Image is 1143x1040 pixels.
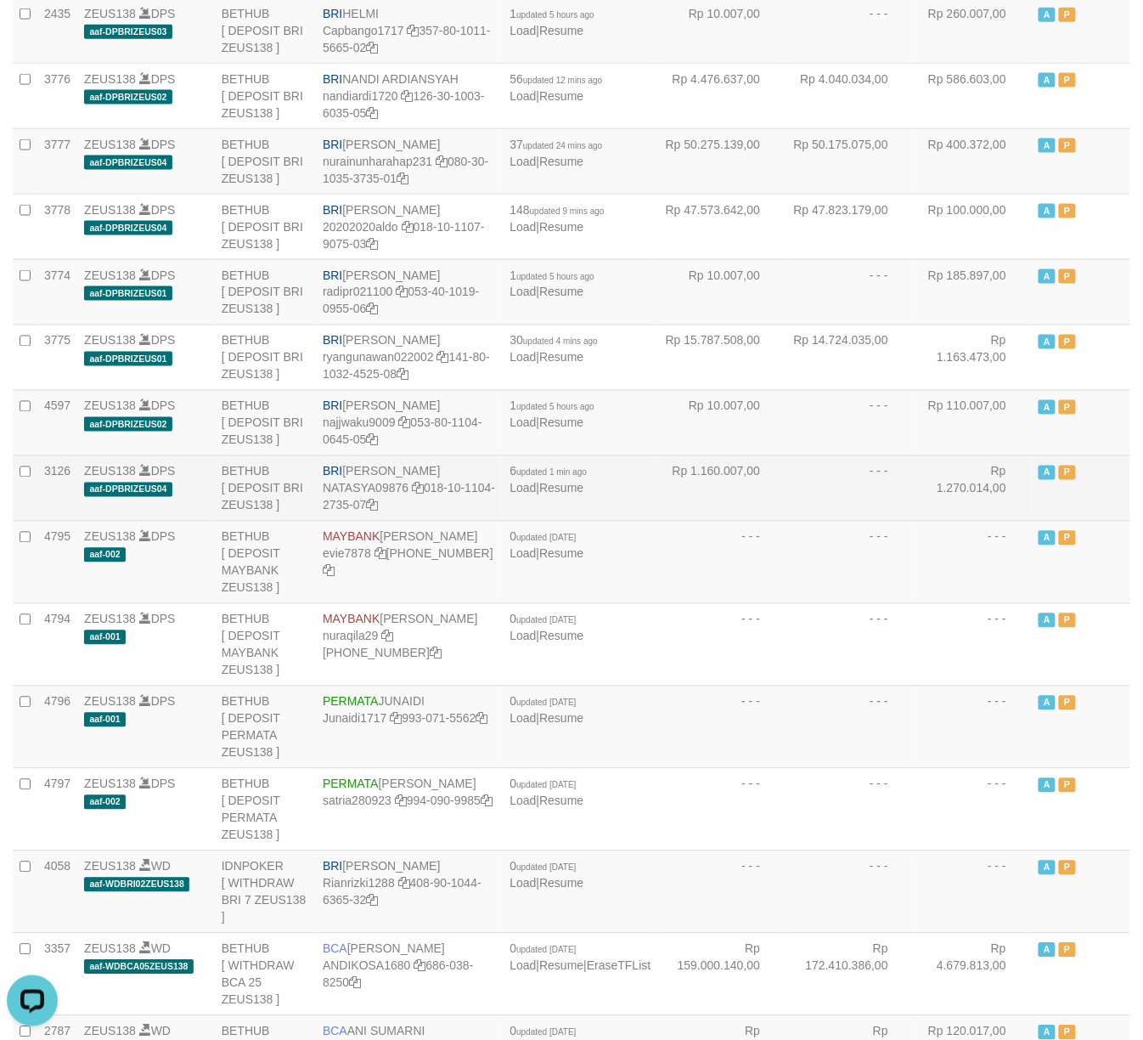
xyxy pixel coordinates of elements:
[84,530,136,544] a: ZEUS138
[658,686,786,768] td: - - -
[510,399,594,430] span: |
[914,455,1032,521] td: Rp 1.270.014,00
[316,63,503,128] td: NANDI ARDIANSYAH 126-30-1003-6035-05
[215,686,316,768] td: BETHUB [ DEPOSIT PERMATA ZEUS138 ]
[516,10,594,20] span: updated 5 hours ago
[510,155,536,168] a: Load
[1059,1026,1076,1040] span: Paused
[37,933,77,1015] td: 3357
[397,368,408,382] a: Copy 141801032452508 to clipboard
[785,63,914,128] td: Rp 4.040.034,00
[37,325,77,390] td: 3775
[1039,696,1056,710] span: Active
[785,128,914,194] td: Rp 50.175.075,00
[84,795,126,810] span: aaf-002
[215,455,316,521] td: BETHUB [ DEPOSIT BRI ZEUS138 ]
[516,468,587,478] span: updated 1 min ago
[510,1025,576,1038] span: 0
[1059,269,1076,284] span: Paused
[84,613,136,626] a: ZEUS138
[658,521,786,603] td: - - -
[1039,204,1056,218] span: Active
[84,417,172,432] span: aaf-DPBRIZEUS02
[1039,613,1056,628] span: Active
[914,521,1032,603] td: - - -
[84,713,126,727] span: aaf-001
[516,781,576,790] span: updated [DATE]
[323,777,379,791] span: PERMATA
[323,712,387,726] a: Junaidi1717
[510,942,576,956] span: 0
[785,768,914,851] td: - - -
[510,712,536,726] a: Load
[84,25,172,39] span: aaf-DPBRIZEUS03
[84,7,136,20] a: ZEUS138
[914,128,1032,194] td: Rp 400.372,00
[84,352,172,366] span: aaf-DPBRIZEUS01
[516,534,576,543] span: updated [DATE]
[516,946,576,955] span: updated [DATE]
[323,7,342,20] span: BRI
[398,877,410,890] a: Copy Rianrizki1288 to clipboard
[402,89,414,103] a: Copy nandiardi1720 to clipboard
[37,455,77,521] td: 3126
[516,698,576,708] span: updated [DATE]
[215,63,316,128] td: BETHUB [ DEPOSIT BRI ZEUS138 ]
[658,128,786,194] td: Rp 50.275.139,00
[914,63,1032,128] td: Rp 586.603,00
[539,155,583,168] a: Resume
[1039,335,1056,349] span: Active
[510,220,536,234] a: Load
[37,128,77,194] td: 3777
[914,686,1032,768] td: - - -
[84,483,172,497] span: aaf-DPBRIZEUS04
[323,1025,347,1038] span: BCA
[510,695,576,709] span: 0
[785,686,914,768] td: - - -
[77,63,215,128] td: DPS
[1059,531,1076,545] span: Paused
[77,851,215,933] td: WD
[84,942,136,956] a: ZEUS138
[510,530,583,561] span: |
[215,259,316,325] td: BETHUB [ DEPOSIT BRI ZEUS138 ]
[402,220,414,234] a: Copy 20202020aldo to clipboard
[658,194,786,259] td: Rp 47.573.642,00
[37,603,77,686] td: 4794
[215,768,316,851] td: BETHUB [ DEPOSIT PERMATA ZEUS138 ]
[510,860,576,873] span: 0
[1059,466,1076,480] span: Paused
[510,794,536,808] a: Load
[37,259,77,325] td: 3774
[523,76,602,85] span: updated 12 mins ago
[510,285,536,299] a: Load
[436,155,448,168] a: Copy nurainunharahap231 to clipboard
[84,138,136,151] a: ZEUS138
[77,933,215,1015] td: WD
[84,90,172,105] span: aaf-DPBRIZEUS02
[785,603,914,686] td: - - -
[523,141,602,150] span: updated 24 mins ago
[414,959,425,973] a: Copy ANDIKOSA1680 to clipboard
[77,521,215,603] td: DPS
[323,24,404,37] a: Capbango1717
[510,482,536,495] a: Load
[510,860,583,890] span: |
[349,976,361,990] a: Copy 6860388250 to clipboard
[914,768,1032,851] td: - - -
[539,416,583,430] a: Resume
[481,794,493,808] a: Copy 9940909985 to clipboard
[539,959,583,973] a: Resume
[323,138,342,151] span: BRI
[510,72,602,86] span: 56
[914,933,1032,1015] td: Rp 4.679.813,00
[539,877,583,890] a: Resume
[77,325,215,390] td: DPS
[37,768,77,851] td: 4797
[77,603,215,686] td: DPS
[539,285,583,299] a: Resume
[1059,335,1076,349] span: Paused
[510,138,602,151] span: 37
[316,603,503,686] td: [PERSON_NAME] [PHONE_NUMBER]
[316,259,503,325] td: [PERSON_NAME] 053-40-1019-0955-06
